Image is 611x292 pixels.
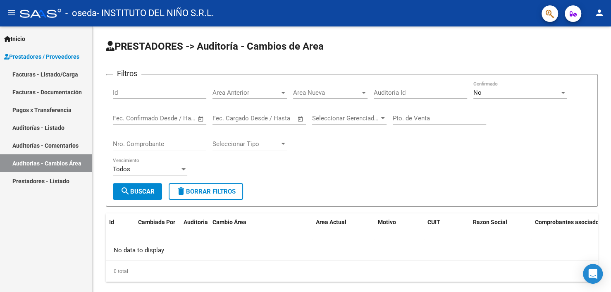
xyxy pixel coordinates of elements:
h3: Filtros [113,68,141,79]
span: Seleccionar Gerenciador [312,115,379,122]
span: Inicio [4,34,25,43]
span: Cambiada Por [138,219,175,225]
datatable-header-cell: CUIT [424,213,470,250]
mat-icon: delete [176,186,186,196]
span: Buscar [120,188,155,195]
button: Buscar [113,183,162,200]
span: - oseda [65,4,97,22]
span: Motivo [378,219,396,225]
span: Borrar Filtros [176,188,236,195]
span: Auditoria [184,219,208,225]
div: No data to display [106,240,597,261]
span: Area Anterior [212,89,279,96]
button: Open calendar [196,114,206,124]
datatable-header-cell: Razon Social [470,213,532,250]
datatable-header-cell: Cambio Área [209,213,313,250]
span: Razon Social [473,219,507,225]
span: Area Actual [316,219,346,225]
button: Open calendar [296,114,305,124]
datatable-header-cell: Motivo [375,213,424,250]
div: Open Intercom Messenger [583,264,603,284]
mat-icon: person [594,8,604,18]
span: Id [109,219,114,225]
datatable-header-cell: Auditoria [180,213,209,250]
span: CUIT [427,219,440,225]
span: Cambio Área [212,219,246,225]
button: Borrar Filtros [169,183,243,200]
span: Prestadores / Proveedores [4,52,79,61]
span: - INSTITUTO DEL NIÑO S.R.L. [97,4,214,22]
span: No [473,89,482,96]
span: Area Nueva [293,89,360,96]
span: Comprobantes asociados [535,219,602,225]
datatable-header-cell: Id [106,213,135,250]
datatable-header-cell: Area Actual [313,213,375,250]
mat-icon: menu [7,8,17,18]
input: Fecha fin [253,115,294,122]
input: Fecha inicio [212,115,246,122]
datatable-header-cell: Cambiada Por [135,213,180,250]
span: Todos [113,165,130,173]
input: Fecha inicio [113,115,146,122]
input: Fecha fin [154,115,194,122]
div: 0 total [106,261,598,282]
span: Seleccionar Tipo [212,140,279,148]
span: PRESTADORES -> Auditoría - Cambios de Area [106,41,324,52]
mat-icon: search [120,186,130,196]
